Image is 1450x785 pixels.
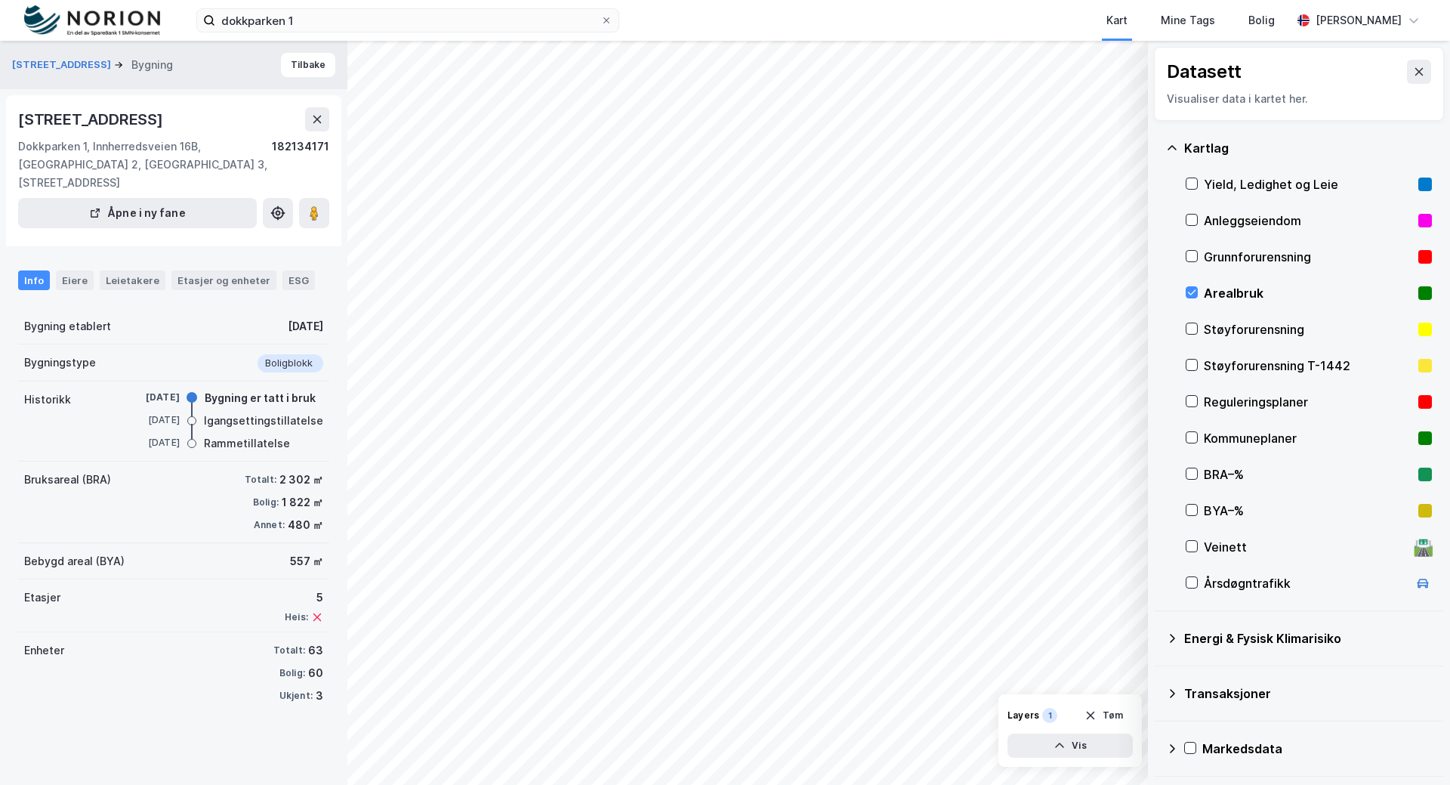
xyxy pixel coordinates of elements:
[1204,538,1408,556] div: Veinett
[12,57,114,73] button: [STREET_ADDRESS]
[1204,502,1412,520] div: BYA–%
[1374,712,1450,785] iframe: Chat Widget
[316,687,323,705] div: 3
[1374,712,1450,785] div: Kontrollprogram for chat
[253,496,279,508] div: Bolig:
[1007,734,1133,758] button: Vis
[1204,574,1408,592] div: Årsdøgntrafikk
[1007,709,1039,722] div: Layers
[288,516,323,534] div: 480 ㎡
[1204,320,1412,338] div: Støyforurensning
[1204,175,1412,193] div: Yield, Ledighet og Leie
[290,552,323,570] div: 557 ㎡
[119,391,180,404] div: [DATE]
[56,270,94,290] div: Eiere
[131,56,173,74] div: Bygning
[1184,139,1432,157] div: Kartlag
[100,270,165,290] div: Leietakere
[1204,429,1412,447] div: Kommuneplaner
[288,317,323,335] div: [DATE]
[1161,11,1215,29] div: Mine Tags
[1204,284,1412,302] div: Arealbruk
[1204,248,1412,266] div: Grunnforurensning
[1413,537,1433,557] div: 🛣️
[1202,740,1432,758] div: Markedsdata
[1167,60,1242,84] div: Datasett
[18,107,166,131] div: [STREET_ADDRESS]
[205,389,316,407] div: Bygning er tatt i bruk
[1204,465,1412,484] div: BRA–%
[273,644,305,657] div: Totalt:
[24,354,96,372] div: Bygningstype
[1204,212,1412,230] div: Anleggseiendom
[1167,90,1431,108] div: Visualiser data i kartet her.
[119,413,180,427] div: [DATE]
[285,589,323,607] div: 5
[1204,393,1412,411] div: Reguleringsplaner
[1184,685,1432,703] div: Transaksjoner
[254,519,285,531] div: Annet:
[24,391,71,409] div: Historikk
[272,138,329,192] div: 182134171
[281,53,335,77] button: Tilbake
[1184,629,1432,647] div: Energi & Fysisk Klimarisiko
[204,434,290,453] div: Rammetillatelse
[282,270,315,290] div: ESG
[279,690,313,702] div: Ukjent:
[18,198,257,228] button: Åpne i ny fane
[119,436,180,450] div: [DATE]
[24,5,160,36] img: norion-logo.80e7a08dc31c2e691866.png
[1106,11,1128,29] div: Kart
[282,493,323,511] div: 1 822 ㎡
[1316,11,1402,29] div: [PERSON_NAME]
[279,667,305,679] div: Bolig:
[24,589,60,607] div: Etasjer
[279,471,323,489] div: 2 302 ㎡
[24,641,64,660] div: Enheter
[18,138,272,192] div: Dokkparken 1, Innherredsveien 16B, [GEOGRAPHIC_DATA] 2, [GEOGRAPHIC_DATA] 3, [STREET_ADDRESS]
[204,412,323,430] div: Igangsettingstillatelse
[285,611,308,623] div: Heis:
[1204,357,1412,375] div: Støyforurensning T-1442
[1042,708,1057,723] div: 1
[24,471,111,489] div: Bruksareal (BRA)
[18,270,50,290] div: Info
[308,664,323,682] div: 60
[245,474,276,486] div: Totalt:
[24,317,111,335] div: Bygning etablert
[1075,703,1133,728] button: Tøm
[215,9,600,32] input: Søk på adresse, matrikkel, gårdeiere, leietakere eller personer
[177,274,270,287] div: Etasjer og enheter
[24,552,125,570] div: Bebygd areal (BYA)
[308,641,323,660] div: 63
[1248,11,1275,29] div: Bolig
